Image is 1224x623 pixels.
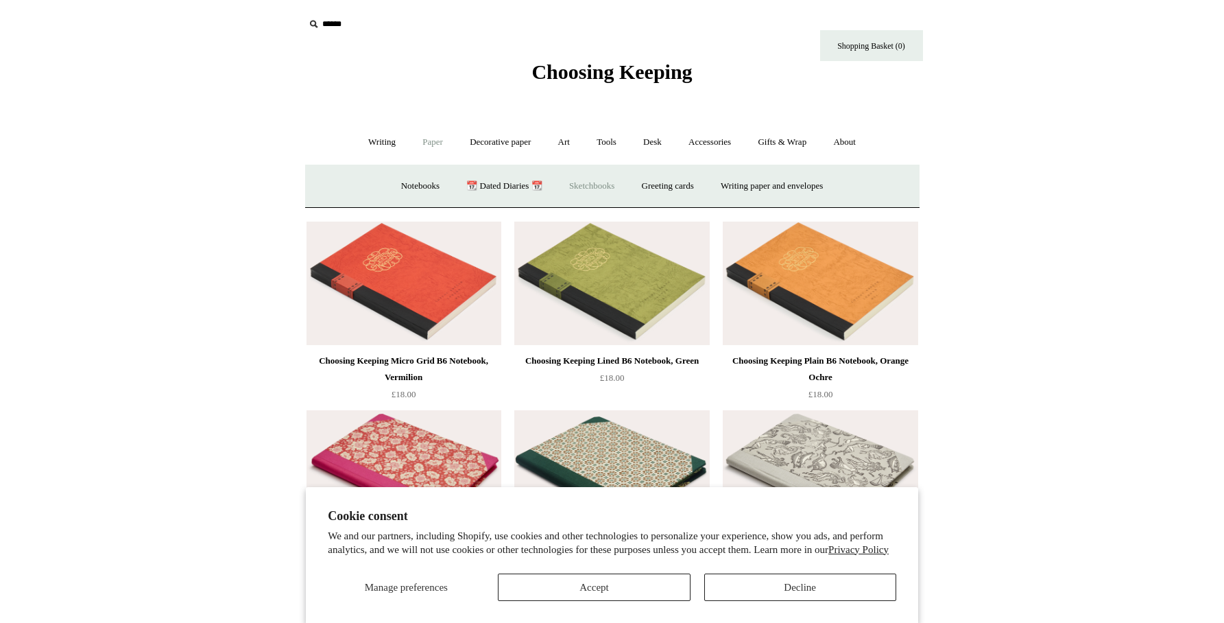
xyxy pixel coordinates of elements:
a: Paper [410,124,455,161]
button: Decline [704,574,896,601]
a: Writing [356,124,408,161]
a: Notebooks [389,168,452,204]
h2: Cookie consent [328,509,896,524]
a: Writing paper and envelopes [708,168,835,204]
a: Decorative paper [457,124,543,161]
a: Choosing Keeping [531,71,692,81]
span: £18.00 [600,373,625,383]
a: Choosing Keeping Lined B6 Notebook, Green Choosing Keeping Lined B6 Notebook, Green [514,222,709,345]
a: 📆 Dated Diaries 📆 [454,168,554,204]
a: Choosing Keeping Lined B6 Notebook, Green £18.00 [514,353,709,409]
div: Choosing Keeping Plain B6 Notebook, Orange Ochre [726,353,914,386]
img: Hardback "Composition Ledger" Notebook, Floral Tile [514,410,709,534]
span: £18.00 [392,389,416,399]
a: Hardback "Composition Ledger" Notebook, Post-War Floral Hardback "Composition Ledger" Notebook, P... [307,410,501,534]
a: Choosing Keeping Micro Grid B6 Notebook, Vermilion £18.00 [307,353,501,409]
a: Privacy Policy [828,544,889,555]
span: Manage preferences [365,582,448,593]
a: Gifts & Wrap [745,124,819,161]
img: Hardback "Composition Ledger" Notebook, Post-War Floral [307,410,501,534]
a: Sketchbooks [557,168,627,204]
div: Choosing Keeping Micro Grid B6 Notebook, Vermilion [310,353,498,386]
a: Greeting cards [629,168,706,204]
a: Tools [584,124,629,161]
a: Shopping Basket (0) [820,30,923,61]
span: £18.00 [808,389,833,399]
a: Hardback "Composition Ledger" Notebook, Floral Tile Hardback "Composition Ledger" Notebook, Flora... [514,410,709,534]
a: Accessories [676,124,743,161]
a: Art [546,124,582,161]
button: Accept [498,574,690,601]
p: We and our partners, including Shopify, use cookies and other technologies to personalize your ex... [328,530,896,556]
a: Choosing Keeping Micro Grid B6 Notebook, Vermilion Choosing Keeping Micro Grid B6 Notebook, Vermi... [307,222,501,345]
a: Hardback "Composition Ledger" Notebook, Zodiac Hardback "Composition Ledger" Notebook, Zodiac [723,410,917,534]
img: Choosing Keeping Micro Grid B6 Notebook, Vermilion [307,222,501,345]
div: Choosing Keeping Lined B6 Notebook, Green [518,353,706,369]
a: Choosing Keeping Plain B6 Notebook, Orange Ochre Choosing Keeping Plain B6 Notebook, Orange Ochre [723,222,917,345]
a: About [821,124,868,161]
span: Choosing Keeping [531,60,692,83]
img: Choosing Keeping Lined B6 Notebook, Green [514,222,709,345]
a: Choosing Keeping Plain B6 Notebook, Orange Ochre £18.00 [723,353,917,409]
button: Manage preferences [328,574,484,601]
img: Hardback "Composition Ledger" Notebook, Zodiac [723,410,917,534]
a: Desk [631,124,674,161]
img: Choosing Keeping Plain B6 Notebook, Orange Ochre [723,222,917,345]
